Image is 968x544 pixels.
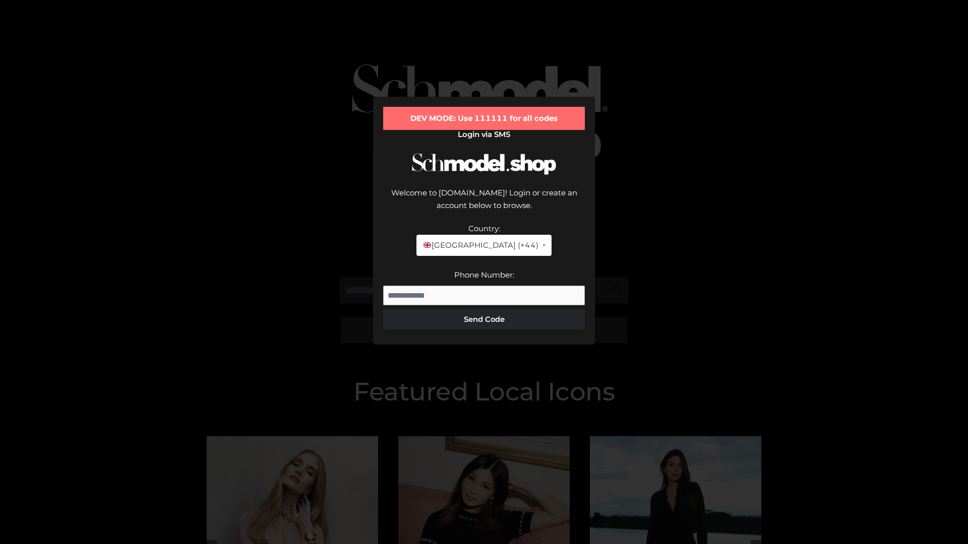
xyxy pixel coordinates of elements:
button: Send Code [383,309,585,329]
label: Country: [468,224,500,233]
div: DEV MODE: Use 111111 for all codes [383,107,585,130]
div: Welcome to [DOMAIN_NAME]! Login or create an account below to browse. [383,186,585,222]
img: 🇬🇧 [423,241,431,249]
span: [GEOGRAPHIC_DATA] (+44) [422,239,538,252]
label: Phone Number: [454,270,514,280]
h2: Login via SMS [383,130,585,139]
img: Schmodel Logo [408,144,560,184]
